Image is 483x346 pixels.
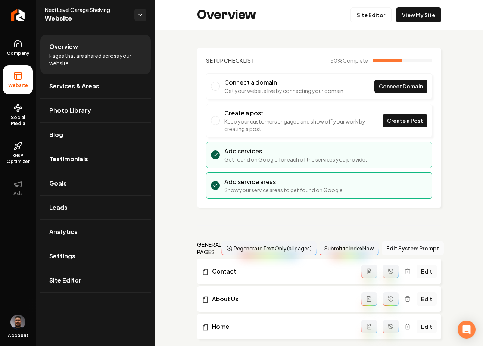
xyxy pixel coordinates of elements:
[206,57,255,64] h2: Checklist
[49,130,63,139] span: Blog
[49,106,91,115] span: Photo Library
[417,265,437,278] a: Edit
[202,322,361,331] a: Home
[4,50,32,56] span: Company
[5,82,31,88] span: Website
[49,155,88,163] span: Testimonials
[45,13,128,24] span: Website
[10,315,25,330] img: Daniel Humberto Ortega Celis
[382,241,444,255] button: Edit System Prompt
[343,57,368,64] span: Complete
[40,123,151,147] a: Blog
[224,78,345,87] h3: Connect a domain
[387,117,423,125] span: Create a Post
[206,57,224,64] span: Setup
[3,153,33,165] span: GBP Optimizer
[361,265,377,278] button: Add admin page prompt
[45,6,128,13] span: Next Level Garage Shelving
[361,320,377,333] button: Add admin page prompt
[224,156,367,163] p: Get found on Google for each of the services you provide.
[320,241,379,255] button: Submit to IndexNow
[330,57,368,64] span: 50 %
[224,177,344,186] h3: Add service areas
[49,203,68,212] span: Leads
[3,174,33,203] button: Ads
[40,220,151,244] a: Analytics
[49,252,75,261] span: Settings
[417,320,437,333] a: Edit
[3,97,33,133] a: Social Media
[3,115,33,127] span: Social Media
[396,7,441,22] a: View My Site
[49,52,142,67] span: Pages that are shared across your website.
[224,186,344,194] p: Show your service areas to get found on Google.
[379,82,423,90] span: Connect Domain
[350,7,392,22] a: Site Editor
[361,292,377,306] button: Add admin page prompt
[3,135,33,171] a: GBP Optimizer
[3,33,33,62] a: Company
[49,179,67,188] span: Goals
[202,267,361,276] a: Contact
[10,315,25,330] button: Open user button
[11,9,25,21] img: Rebolt Logo
[417,292,437,306] a: Edit
[221,241,317,255] button: Regenerate Text Only (all pages)
[224,87,345,94] p: Get your website live by connecting your domain.
[40,99,151,122] a: Photo Library
[224,109,383,118] h3: Create a post
[10,191,26,197] span: Ads
[224,118,383,133] p: Keep your customers engaged and show off your work by creating a post.
[49,42,78,51] span: Overview
[224,147,367,156] h3: Add services
[49,276,81,285] span: Site Editor
[458,321,476,339] div: Open Intercom Messenger
[40,268,151,292] a: Site Editor
[40,244,151,268] a: Settings
[197,7,256,22] h2: Overview
[202,294,361,303] a: About Us
[374,80,427,93] a: Connect Domain
[197,241,221,256] h2: general pages
[383,114,427,127] a: Create a Post
[8,333,28,339] span: Account
[40,74,151,98] a: Services & Areas
[40,147,151,171] a: Testimonials
[40,196,151,219] a: Leads
[40,171,151,195] a: Goals
[49,227,78,236] span: Analytics
[49,82,99,91] span: Services & Areas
